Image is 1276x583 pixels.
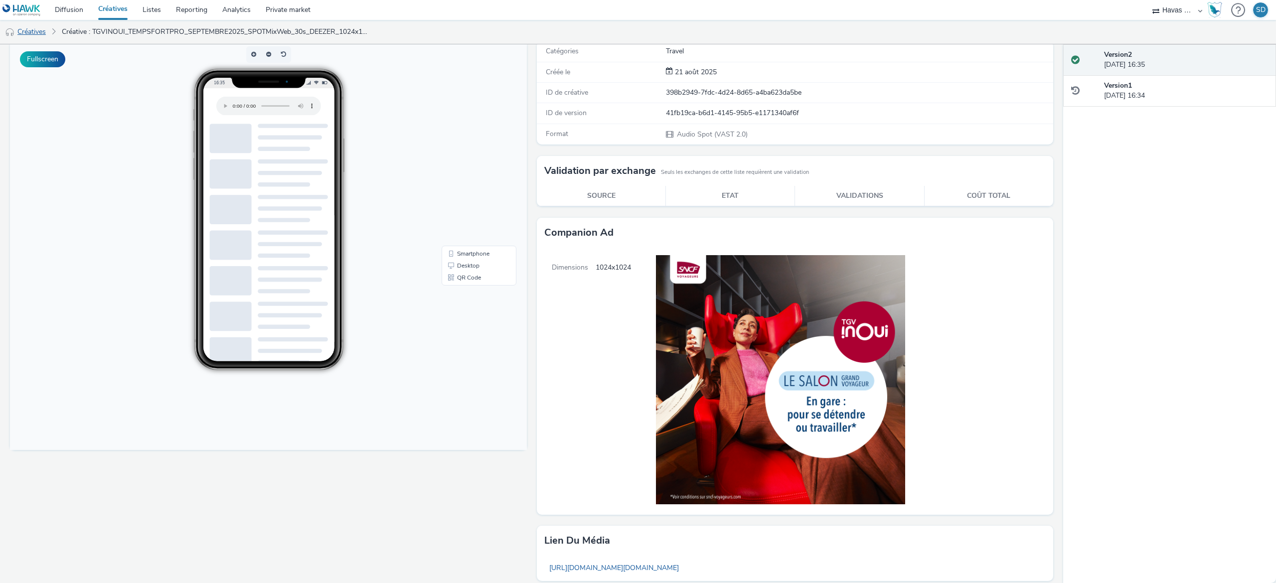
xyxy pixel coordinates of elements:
span: 1024x1024 [596,248,631,515]
span: Smartphone [447,209,479,215]
strong: Version 1 [1104,81,1132,90]
span: Catégories [546,46,579,56]
li: Smartphone [434,206,504,218]
div: 398b2949-7fdc-4d24-8d65-a4ba623da5be [666,88,1053,98]
div: [DATE] 16:34 [1104,81,1268,101]
img: audio [5,27,15,37]
small: Seuls les exchanges de cette liste requièrent une validation [661,168,809,176]
button: Fullscreen [20,51,65,67]
h3: Lien du média [544,533,610,548]
span: Créée le [546,67,570,77]
img: Hawk Academy [1207,2,1222,18]
span: Audio Spot (VAST 2.0) [676,130,748,139]
li: QR Code [434,230,504,242]
span: 16:35 [203,38,214,44]
a: [URL][DOMAIN_NAME][DOMAIN_NAME] [544,558,684,578]
span: ID de version [546,108,587,118]
span: QR Code [447,233,471,239]
div: Création 21 août 2025, 16:34 [673,67,717,77]
img: undefined Logo [2,4,41,16]
div: SD [1256,2,1266,17]
div: Travel [666,46,1053,56]
h3: Companion Ad [544,225,614,240]
span: Desktop [447,221,470,227]
th: Source [537,186,666,206]
th: Etat [666,186,795,206]
a: Créative : TGVINOUI_TEMPSFORTPRO_SEPTEMBRE2025_SPOTMixWeb_30s_DEEZER_1024x1024_SALON GRAND VOYAGEURS [57,20,376,44]
strong: Version 2 [1104,50,1132,59]
span: Format [546,129,568,139]
a: Hawk Academy [1207,2,1226,18]
span: 21 août 2025 [673,67,717,77]
li: Desktop [434,218,504,230]
h3: Validation par exchange [544,163,656,178]
th: Validations [795,186,924,206]
div: 41fb19ca-b6d1-4145-95b5-e1171340af6f [666,108,1053,118]
th: Coût total [924,186,1053,206]
div: [DATE] 16:35 [1104,50,1268,70]
span: ID de créative [546,88,588,97]
img: Companion Ad [631,248,913,512]
span: Dimensions [537,248,596,515]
